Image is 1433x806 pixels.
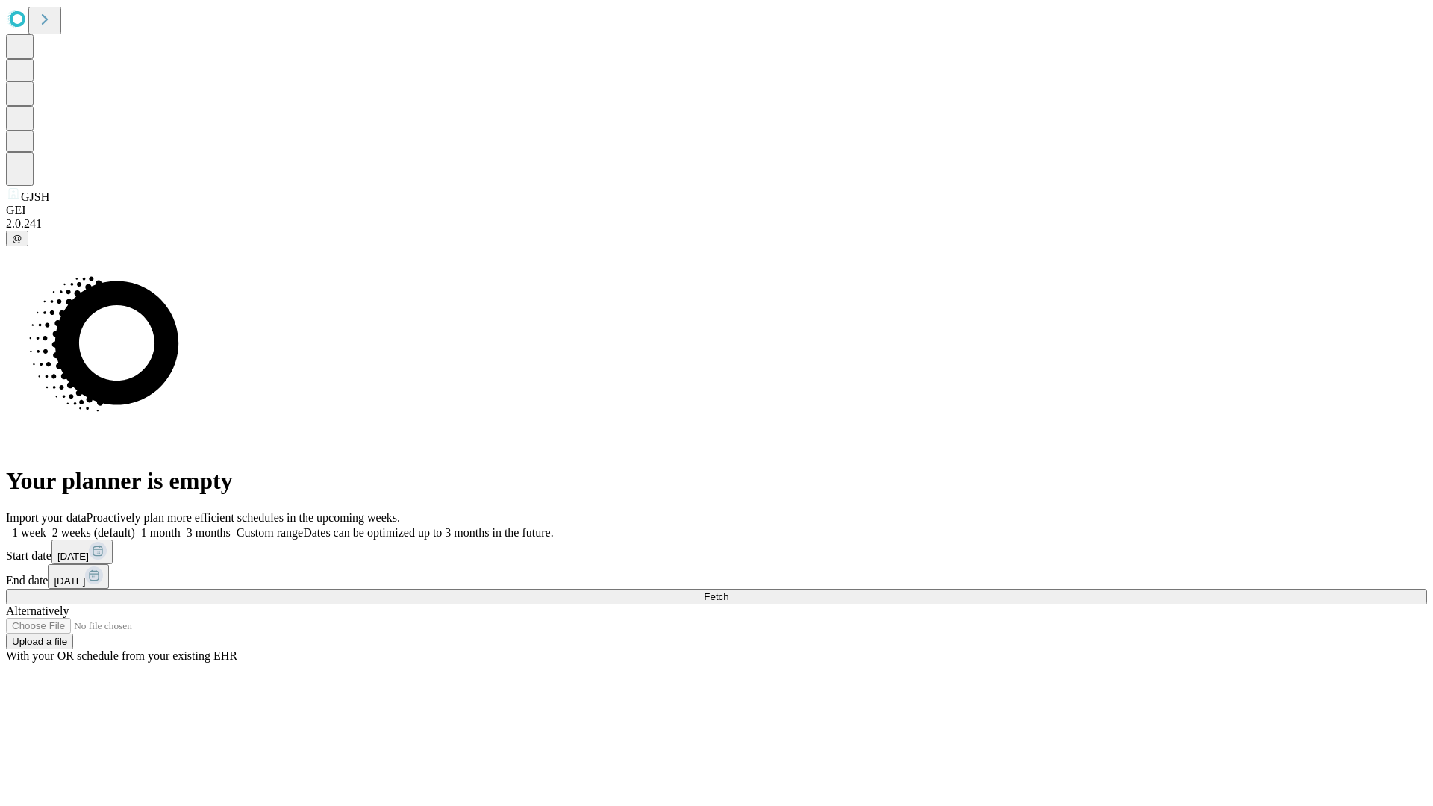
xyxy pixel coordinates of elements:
button: [DATE] [48,564,109,589]
span: [DATE] [57,551,89,562]
span: Fetch [704,591,728,602]
span: 1 month [141,526,181,539]
span: @ [12,233,22,244]
span: 2 weeks (default) [52,526,135,539]
span: Proactively plan more efficient schedules in the upcoming weeks. [87,511,400,524]
span: Dates can be optimized up to 3 months in the future. [303,526,553,539]
div: Start date [6,540,1427,564]
span: Import your data [6,511,87,524]
span: Alternatively [6,604,69,617]
span: With your OR schedule from your existing EHR [6,649,237,662]
span: GJSH [21,190,49,203]
button: @ [6,231,28,246]
span: 3 months [187,526,231,539]
h1: Your planner is empty [6,467,1427,495]
span: [DATE] [54,575,85,587]
button: Fetch [6,589,1427,604]
div: GEI [6,204,1427,217]
button: Upload a file [6,634,73,649]
div: 2.0.241 [6,217,1427,231]
div: End date [6,564,1427,589]
span: Custom range [237,526,303,539]
button: [DATE] [51,540,113,564]
span: 1 week [12,526,46,539]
